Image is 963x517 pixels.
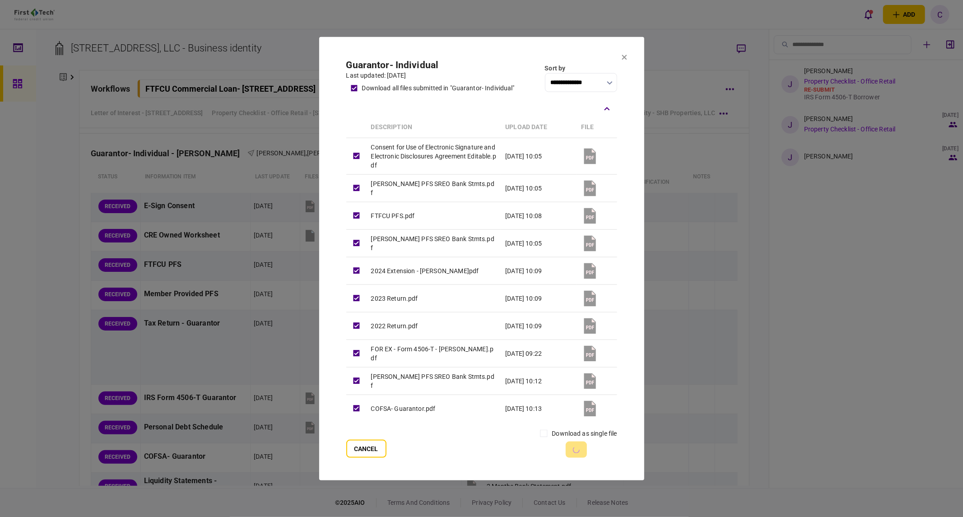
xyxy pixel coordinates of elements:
[362,83,515,93] div: download all files submitted in "Guarantor- Individual"
[501,395,577,422] td: [DATE] 10:13
[501,284,577,312] td: [DATE] 10:09
[501,116,577,138] th: upload date
[501,174,577,202] td: [DATE] 10:05
[367,257,501,284] td: 2024 Extension - [PERSON_NAME]pdf
[577,116,617,138] th: file
[367,312,501,340] td: 2022 Return.pdf
[367,138,501,174] td: Consent for Use of Electronic Signature and Electronic Disclosures Agreement Editable.pdf
[501,340,577,367] td: [DATE] 09:22
[552,429,617,438] label: download as single file
[545,63,617,73] div: Sort by
[346,70,515,80] div: last updated: [DATE]
[367,395,501,422] td: COFSA- Guarantor.pdf
[346,59,515,70] h2: Guarantor- Individual
[501,138,577,174] td: [DATE] 10:05
[367,340,501,367] td: FOR EX - Form 4506-T - [PERSON_NAME].pdf
[367,174,501,202] td: [PERSON_NAME] PFS SREO Bank Stmts.pdf
[501,229,577,257] td: [DATE] 10:05
[346,440,386,458] button: Cancel
[367,116,501,138] th: Description
[367,367,501,395] td: [PERSON_NAME] PFS SREO Bank Stmts.pdf
[501,367,577,395] td: [DATE] 10:12
[367,229,501,257] td: [PERSON_NAME] PFS SREO Bank Stmts.pdf
[367,284,501,312] td: 2023 Return.pdf
[367,202,501,229] td: FTFCU PFS.pdf
[501,257,577,284] td: [DATE] 10:09
[501,202,577,229] td: [DATE] 10:08
[501,312,577,340] td: [DATE] 10:09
